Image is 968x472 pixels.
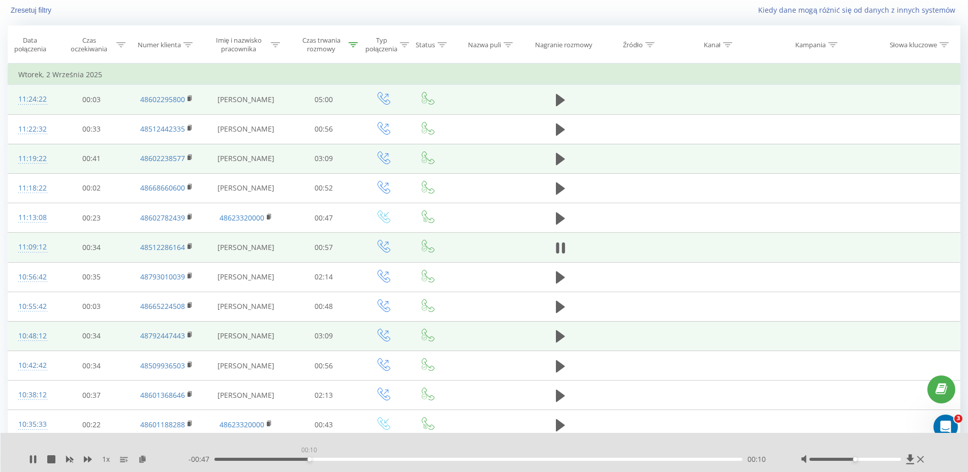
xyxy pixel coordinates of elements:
[535,41,592,49] div: Nagranie rozmowy
[18,208,45,228] div: 11:13:08
[55,85,129,114] td: 00:03
[55,351,129,381] td: 00:34
[307,457,311,461] div: Accessibility label
[287,262,361,292] td: 02:14
[64,36,114,53] div: Czas oczekiwania
[140,301,185,311] a: 48665224508
[18,326,45,346] div: 10:48:12
[205,173,287,203] td: [PERSON_NAME]
[287,233,361,262] td: 00:57
[747,454,766,464] span: 00:10
[18,89,45,109] div: 11:24:22
[287,114,361,144] td: 00:56
[140,213,185,223] a: 48602782439
[18,149,45,169] div: 11:19:22
[287,292,361,321] td: 00:48
[890,41,937,49] div: Słowa kluczowe
[140,183,185,193] a: 48668660600
[205,262,287,292] td: [PERSON_NAME]
[416,41,435,49] div: Status
[287,173,361,203] td: 00:52
[205,292,287,321] td: [PERSON_NAME]
[205,351,287,381] td: [PERSON_NAME]
[140,390,185,400] a: 48601368646
[55,233,129,262] td: 00:34
[296,36,347,53] div: Czas trwania rozmowy
[55,203,129,233] td: 00:23
[55,144,129,173] td: 00:41
[8,6,56,15] button: Zresetuj filtry
[287,85,361,114] td: 05:00
[704,41,721,49] div: Kanał
[140,242,185,252] a: 48512286164
[954,415,962,423] span: 3
[55,114,129,144] td: 00:33
[55,410,129,439] td: 00:22
[287,410,361,439] td: 00:43
[933,415,958,439] iframe: Intercom live chat
[205,85,287,114] td: [PERSON_NAME]
[18,385,45,405] div: 10:38:12
[205,144,287,173] td: [PERSON_NAME]
[140,95,185,104] a: 48602295800
[220,420,264,429] a: 48623320000
[18,119,45,139] div: 11:22:32
[287,321,361,351] td: 03:09
[18,356,45,375] div: 10:42:42
[102,454,110,464] span: 1 x
[55,262,129,292] td: 00:35
[55,173,129,203] td: 00:02
[758,5,960,15] a: Kiedy dane mogą różnić się od danych z innych systemów
[55,321,129,351] td: 00:34
[140,361,185,370] a: 48509936503
[468,41,501,49] div: Nazwa puli
[795,41,826,49] div: Kampania
[140,420,185,429] a: 48601188288
[18,267,45,287] div: 10:56:42
[287,203,361,233] td: 00:47
[140,331,185,340] a: 48792447443
[220,213,264,223] a: 48623320000
[18,237,45,257] div: 11:09:12
[205,233,287,262] td: [PERSON_NAME]
[205,381,287,410] td: [PERSON_NAME]
[138,41,181,49] div: Numer klienta
[623,41,643,49] div: Źródło
[189,454,214,464] span: - 00:47
[365,36,397,53] div: Typ połączenia
[287,144,361,173] td: 03:09
[140,272,185,281] a: 48793010039
[209,36,268,53] div: Imię i nazwisko pracownika
[8,36,52,53] div: Data połączenia
[55,292,129,321] td: 00:03
[140,153,185,163] a: 48602238577
[18,415,45,434] div: 10:35:33
[287,381,361,410] td: 02:13
[140,124,185,134] a: 48512442335
[853,457,857,461] div: Accessibility label
[205,321,287,351] td: [PERSON_NAME]
[18,178,45,198] div: 11:18:22
[205,114,287,144] td: [PERSON_NAME]
[8,65,960,85] td: Wtorek, 2 Września 2025
[18,297,45,317] div: 10:55:42
[55,381,129,410] td: 00:37
[299,443,319,457] div: 00:10
[287,351,361,381] td: 00:56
